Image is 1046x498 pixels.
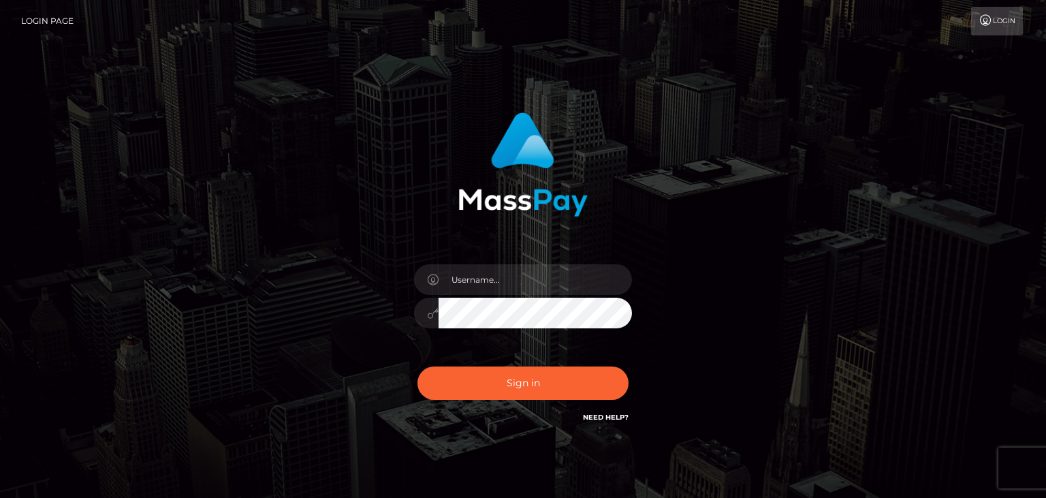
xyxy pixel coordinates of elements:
button: Sign in [417,367,629,400]
img: MassPay Login [458,112,588,217]
input: Username... [439,264,632,295]
a: Login Page [21,7,74,35]
a: Login [971,7,1023,35]
a: Need Help? [583,413,629,422]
